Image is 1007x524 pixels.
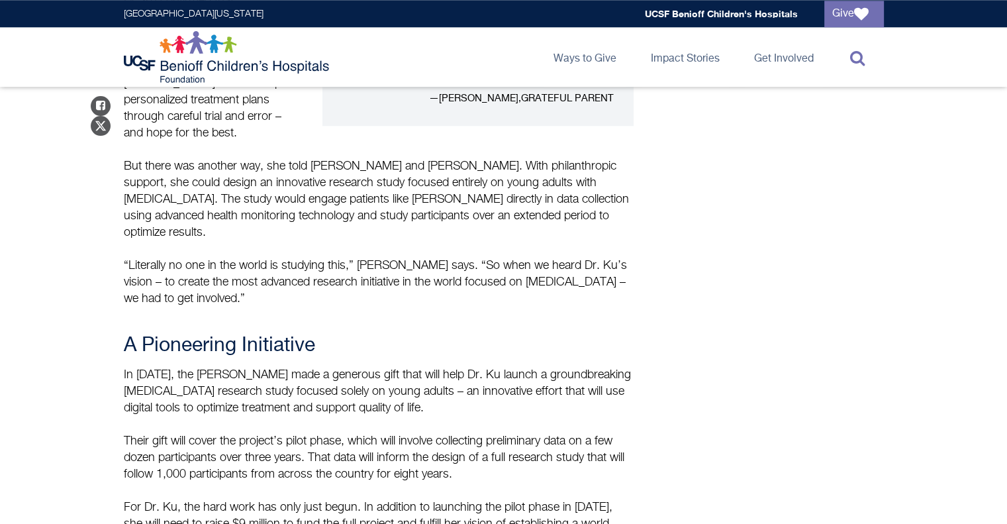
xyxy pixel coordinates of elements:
[640,27,730,87] a: Impact Stories
[645,8,798,19] a: UCSF Benioff Children's Hospitals
[124,367,634,417] p: In [DATE], the [PERSON_NAME] made a generous gift that will help Dr. Ku launch a groundbreaking [...
[743,27,824,87] a: Get Involved
[543,27,627,87] a: Ways to Give
[824,1,884,27] a: Give
[124,334,634,358] h3: A Pioneering Initiative
[124,30,332,83] img: Logo for UCSF Benioff Children's Hospitals Foundation
[124,9,264,19] a: [GEOGRAPHIC_DATA][US_STATE]
[124,158,634,241] p: But there was another way, she told [PERSON_NAME] and [PERSON_NAME]. With philanthropic support, ...
[124,258,634,307] p: “Literally no one in the world is studying this,” [PERSON_NAME] says. “So when we heard Dr. Ku’s ...
[342,91,614,106] footer: [PERSON_NAME],Grateful Parent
